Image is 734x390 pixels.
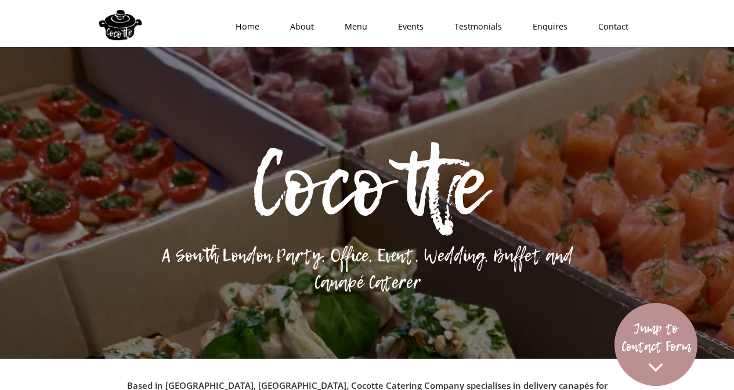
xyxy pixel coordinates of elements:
a: Enquires [514,9,579,44]
a: Home [216,9,271,44]
a: Events [379,9,435,44]
a: Testmonials [435,9,514,44]
a: Menu [326,9,379,44]
a: Contact [579,9,640,44]
a: About [271,9,326,44]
